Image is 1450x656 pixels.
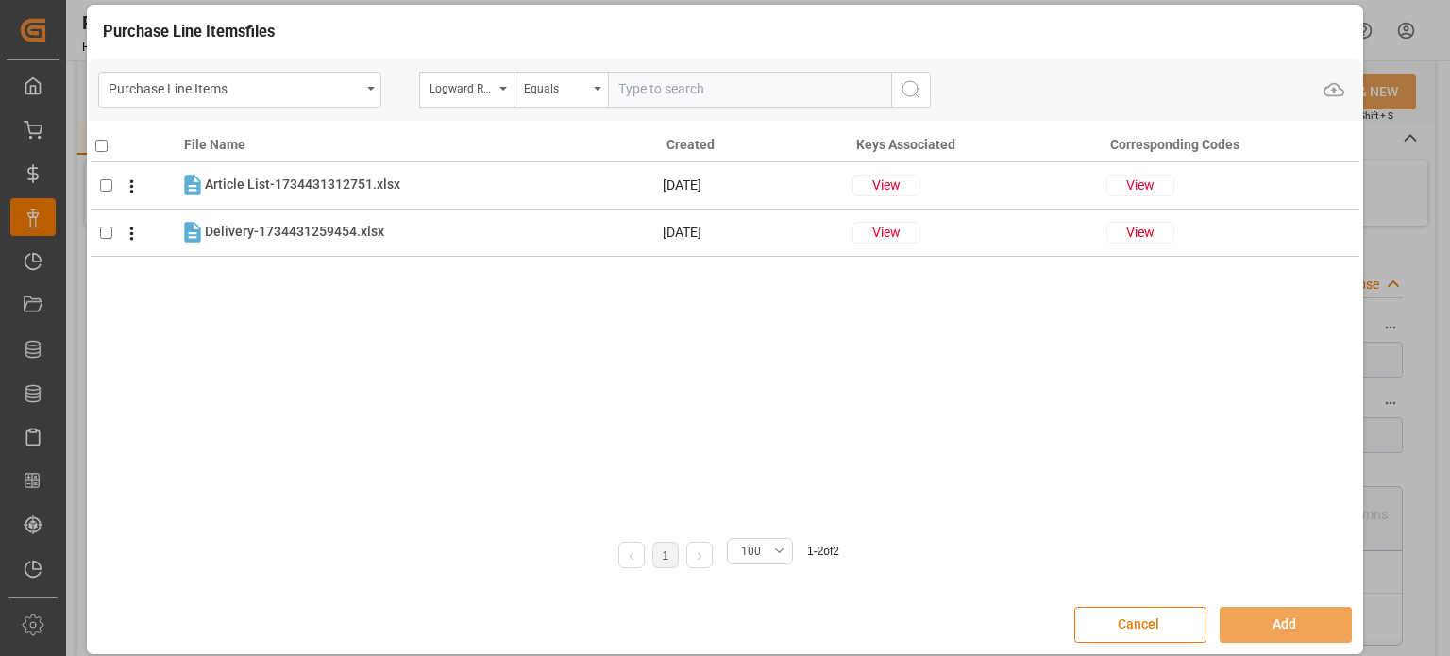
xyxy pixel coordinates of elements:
[514,72,608,108] button: open menu
[666,135,852,155] h4: Created
[741,543,761,560] span: 100
[1110,135,1359,155] h4: Corresponding Codes
[662,209,852,256] td: [DATE]
[852,175,920,196] button: View
[98,72,381,108] button: open menu
[852,222,920,244] button: View
[686,542,713,568] li: Next Page
[663,549,669,563] a: 1
[524,76,588,97] div: Equals
[1106,222,1174,244] button: View
[205,177,400,192] span: Article List-1734431312751.xlsx
[608,72,891,108] input: Type to search
[807,543,839,560] div: 1 - 2 of 2
[419,72,514,108] button: open menu
[618,542,645,568] li: Previous Page
[1106,175,1174,196] button: View
[891,72,931,108] button: search button
[184,135,662,155] h4: File Name
[109,76,361,99] div: Purchase Line Items
[1220,607,1352,643] button: Add
[205,224,384,239] span: Delivery-1734431259454.xlsx
[430,76,494,97] div: Logward Reference
[727,538,793,564] button: open menu
[103,21,1347,44] h3: Purchase Line Items files
[856,135,1105,155] h4: Keys Associated
[662,161,852,209] td: [DATE]
[1074,607,1206,643] button: Cancel
[652,542,679,568] li: 1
